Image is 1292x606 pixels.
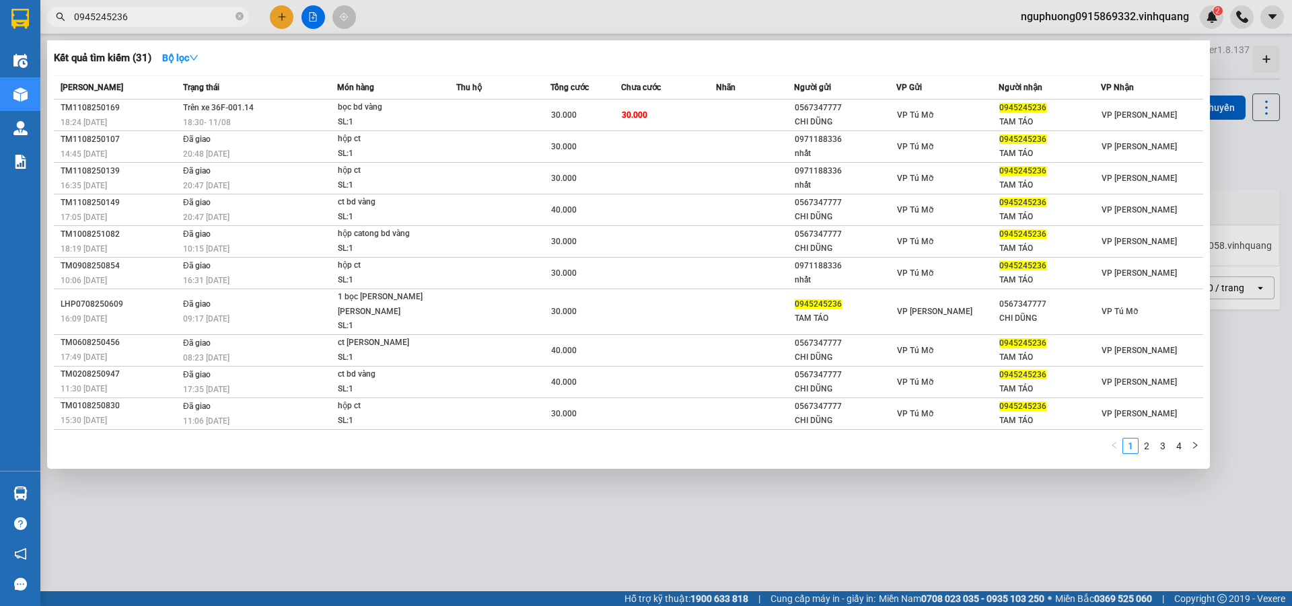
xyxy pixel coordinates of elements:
span: VP [PERSON_NAME] [1102,142,1177,151]
span: close-circle [236,11,244,24]
div: 0567347777 [795,368,896,382]
div: nhất [795,147,896,161]
div: CHI DŨNG [795,241,896,256]
span: 0945245236 [999,402,1046,411]
span: 0945245236 [999,135,1046,144]
div: bọc bd vàng [338,100,439,115]
div: TM0908250854 [61,259,179,273]
span: 09:17 [DATE] [183,314,229,324]
li: 1 [1122,438,1139,454]
span: message [14,578,27,591]
span: VP Tú Mỡ [897,174,933,183]
div: 0971188336 [795,164,896,178]
div: CHI DŨNG [795,115,896,129]
span: 30.000 [551,307,577,316]
li: 4 [1171,438,1187,454]
div: TM1008251082 [61,227,179,241]
img: logo-vxr [11,9,29,29]
span: VP Tú Mỡ [897,142,933,151]
div: 0567347777 [795,196,896,210]
div: SL: 1 [338,178,439,193]
div: TAM TÁO [999,115,1100,129]
span: VP [PERSON_NAME] [1102,268,1177,278]
span: 20:47 [DATE] [183,213,229,222]
img: warehouse-icon [13,87,28,102]
span: 0945245236 [999,166,1046,176]
div: TAM TÁO [999,414,1100,428]
span: Tổng cước [550,83,589,92]
div: 0567347777 [795,101,896,115]
div: TM1108250169 [61,101,179,115]
span: 15:30 [DATE] [61,416,107,425]
div: CHI DŨNG [795,382,896,396]
img: warehouse-icon [13,486,28,500]
strong: Bộ lọc [162,52,199,63]
div: TAM TÁO [999,178,1100,192]
div: TM0608250456 [61,336,179,350]
span: VP Tú Mỡ [897,110,933,120]
span: Người gửi [794,83,831,92]
div: hộp ct [338,163,439,178]
span: 0945245236 [999,198,1046,207]
div: ct [PERSON_NAME] [338,336,439,350]
div: SL: 1 [338,115,439,130]
span: 0945245236 [999,370,1046,379]
li: Next Page [1187,438,1203,454]
span: 16:09 [DATE] [61,314,107,324]
span: Đã giao [183,135,211,144]
button: right [1187,438,1203,454]
div: 0567347777 [999,297,1100,311]
div: CHI DŨNG [795,350,896,365]
div: SL: 1 [338,147,439,161]
div: SL: 1 [338,414,439,428]
a: 4 [1172,439,1186,453]
div: hộp ct [338,258,439,273]
span: Đã giao [183,370,211,379]
span: VP [PERSON_NAME] [1102,346,1177,355]
span: 40.000 [551,377,577,387]
li: Previous Page [1106,438,1122,454]
div: hộp ct [338,132,439,147]
span: left [1110,441,1118,449]
div: TM0108250830 [61,399,179,413]
span: 30.000 [622,110,647,120]
img: solution-icon [13,155,28,169]
span: Đã giao [183,198,211,207]
div: nhất [795,178,896,192]
span: VP Tú Mỡ [897,409,933,418]
span: Trên xe 36F-001.14 [183,103,254,112]
span: close-circle [236,12,244,20]
span: 0945245236 [999,229,1046,239]
div: TAM TÁO [795,311,896,326]
div: 0567347777 [795,336,896,350]
li: 3 [1155,438,1171,454]
div: TM0208250947 [61,367,179,381]
span: Đã giao [183,338,211,348]
span: 30.000 [551,174,577,183]
span: [PERSON_NAME] [61,83,123,92]
span: VP Nhận [1101,83,1134,92]
span: 11:30 [DATE] [61,384,107,393]
span: 18:24 [DATE] [61,118,107,127]
li: 2 [1139,438,1155,454]
span: right [1191,441,1199,449]
span: VP [PERSON_NAME] [1102,174,1177,183]
img: warehouse-icon [13,54,28,68]
span: Đã giao [183,261,211,270]
span: 17:49 [DATE] [61,352,107,362]
span: VP Tú Mỡ [1102,307,1138,316]
span: Đã giao [183,299,211,309]
div: nhất [795,273,896,287]
div: 0971188336 [795,132,896,147]
a: 2 [1139,439,1154,453]
div: SL: 1 [338,319,439,334]
span: 0945245236 [999,261,1046,270]
div: LHP0708250609 [61,297,179,311]
div: TAM TÁO [999,210,1100,224]
div: TAM TÁO [999,382,1100,396]
span: 40.000 [551,205,577,215]
div: SL: 1 [338,273,439,288]
span: 0945245236 [999,103,1046,112]
span: search [56,12,65,22]
div: TM1108250149 [61,196,179,210]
